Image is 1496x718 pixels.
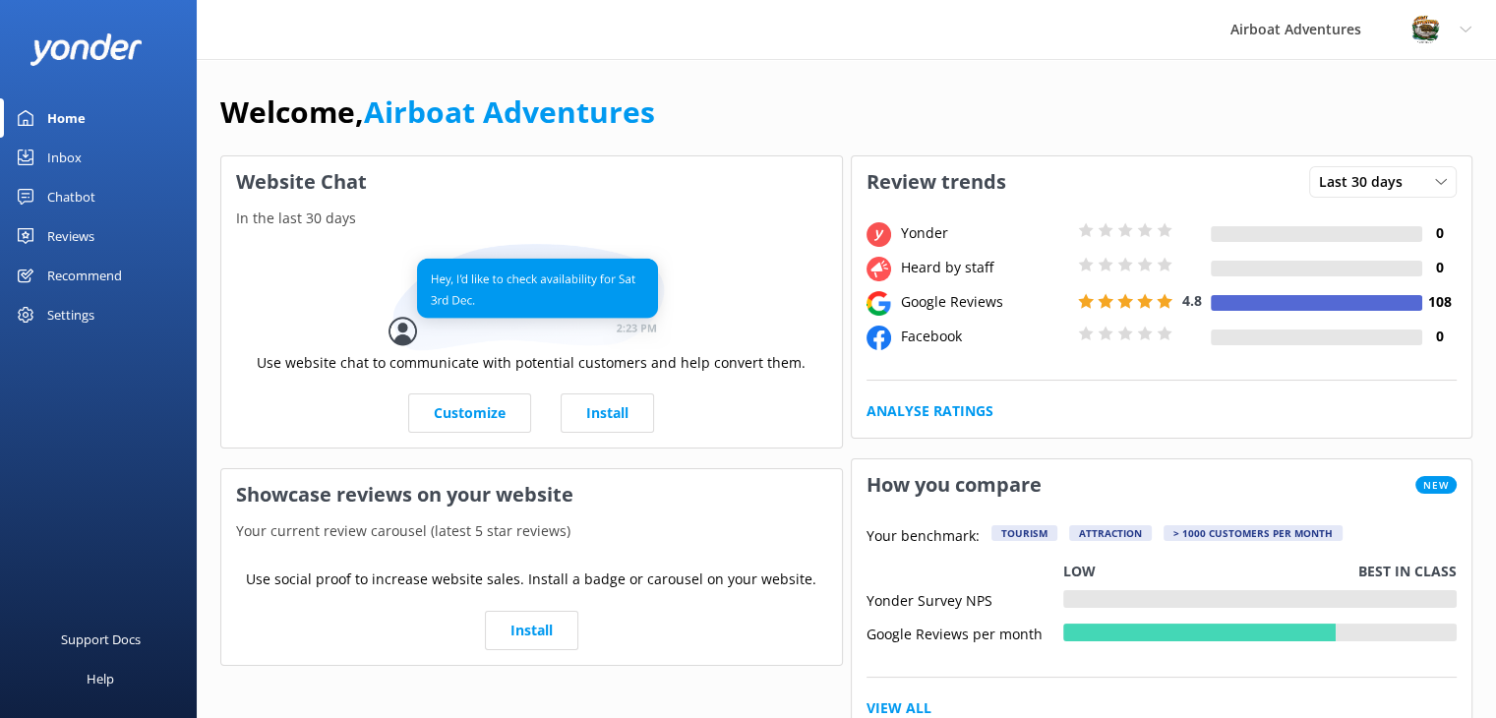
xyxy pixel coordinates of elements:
img: conversation... [389,244,674,351]
a: Install [561,393,654,433]
div: Yonder Survey NPS [867,590,1063,608]
p: Best in class [1358,561,1457,582]
div: Home [47,98,86,138]
div: Chatbot [47,177,95,216]
span: New [1415,476,1457,494]
div: Heard by staff [896,257,1073,278]
h4: 0 [1422,222,1457,244]
p: Your benchmark: [867,525,980,549]
h3: Showcase reviews on your website [221,469,842,520]
div: Reviews [47,216,94,256]
p: Your current review carousel (latest 5 star reviews) [221,520,842,542]
h3: Review trends [852,156,1021,208]
span: 4.8 [1182,291,1202,310]
img: 271-1670286363.jpg [1410,15,1440,44]
div: Attraction [1069,525,1152,541]
span: Last 30 days [1319,171,1414,193]
a: Airboat Adventures [364,91,655,132]
div: Google Reviews per month [867,624,1063,641]
h3: Website Chat [221,156,842,208]
div: Facebook [896,326,1073,347]
a: Customize [408,393,531,433]
p: In the last 30 days [221,208,842,229]
div: Help [87,659,114,698]
h4: 0 [1422,257,1457,278]
a: Analyse Ratings [867,400,993,422]
a: Install [485,611,578,650]
p: Low [1063,561,1096,582]
div: Support Docs [61,620,141,659]
div: Settings [47,295,94,334]
div: Inbox [47,138,82,177]
h3: How you compare [852,459,1056,510]
p: Use website chat to communicate with potential customers and help convert them. [257,352,806,374]
div: Yonder [896,222,1073,244]
h4: 108 [1422,291,1457,313]
div: Tourism [991,525,1057,541]
p: Use social proof to increase website sales. Install a badge or carousel on your website. [246,568,816,590]
div: Google Reviews [896,291,1073,313]
div: > 1000 customers per month [1164,525,1343,541]
img: yonder-white-logo.png [30,33,143,66]
h4: 0 [1422,326,1457,347]
h1: Welcome, [220,89,655,136]
div: Recommend [47,256,122,295]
